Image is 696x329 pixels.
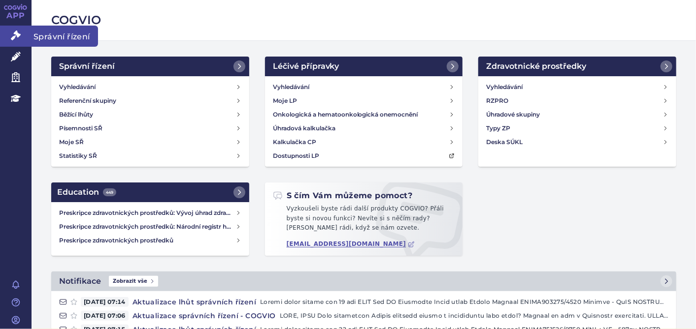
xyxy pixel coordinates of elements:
[273,137,316,147] h4: Kalkulačka CP
[129,297,260,307] h4: Aktualizace lhůt správních řízení
[59,151,97,161] h4: Statistiky SŘ
[59,275,101,287] h2: Notifikace
[486,82,523,92] h4: Vyhledávání
[55,80,245,94] a: Vyhledávání
[265,57,463,76] a: Léčivé přípravky
[273,151,319,161] h4: Dostupnosti LP
[486,123,510,133] h4: Typy ZP
[273,96,297,106] h4: Moje LP
[59,137,84,147] h4: Moje SŘ
[59,123,102,133] h4: Písemnosti SŘ
[59,222,235,232] h4: Preskripce zdravotnických prostředků: Národní registr hrazených zdravotnických služeb (NRHZS)
[482,135,672,149] a: Deska SÚKL
[59,208,235,218] h4: Preskripce zdravotnických prostředků: Vývoj úhrad zdravotních pojišťoven za zdravotnické prostředky
[478,57,676,76] a: Zdravotnické prostředky
[287,240,415,248] a: [EMAIL_ADDRESS][DOMAIN_NAME]
[269,121,459,135] a: Úhradová kalkulačka
[55,149,245,163] a: Statistiky SŘ
[269,135,459,149] a: Kalkulačka CP
[59,110,93,120] h4: Běžící lhůty
[51,57,249,76] a: Správní řízení
[59,236,235,245] h4: Preskripce zdravotnických prostředků
[273,60,339,72] h2: Léčivé přípravky
[55,135,245,149] a: Moje SŘ
[486,137,523,147] h4: Deska SÚKL
[486,96,508,106] h4: RZPRO
[55,94,245,108] a: Referenční skupiny
[129,311,280,321] h4: Aktualizace správních řízení - COGVIO
[55,234,245,247] a: Preskripce zdravotnických prostředků
[482,121,672,135] a: Typy ZP
[269,108,459,121] a: Onkologická a hematoonkologická onemocnění
[280,311,668,321] p: LORE, IPSU Dolo sitametcon Adipis elitsedd eiusmo t incididuntu labo etdol? Magnaal en adm v Quis...
[55,121,245,135] a: Písemnosti SŘ
[273,123,335,133] h4: Úhradová kalkulačka
[269,94,459,108] a: Moje LP
[269,80,459,94] a: Vyhledávání
[273,110,418,120] h4: Onkologická a hematoonkologická onemocnění
[55,220,245,234] a: Preskripce zdravotnických prostředků: Národní registr hrazených zdravotnických služeb (NRHZS)
[103,188,116,196] span: 449
[51,12,676,29] h2: COGVIO
[486,110,540,120] h4: Úhradové skupiny
[269,149,459,163] a: Dostupnosti LP
[260,297,668,307] p: Loremi dolor sitame con 19 adi ELIT Sed DO Eiusmodte Incid utlab Etdolo Magnaal ENIMA903275/4520 ...
[59,82,96,92] h4: Vyhledávání
[55,206,245,220] a: Preskripce zdravotnických prostředků: Vývoj úhrad zdravotních pojišťoven za zdravotnické prostředky
[482,80,672,94] a: Vyhledávání
[486,60,586,72] h2: Zdravotnické prostředky
[109,276,158,287] span: Zobrazit vše
[55,108,245,121] a: Běžící lhůty
[81,311,129,321] span: [DATE] 07:06
[273,204,455,237] p: Vyzkoušeli byste rádi další produkty COGVIO? Přáli byste si novou funkci? Nevíte si s něčím rady?...
[482,108,672,121] a: Úhradové skupiny
[81,297,129,307] span: [DATE] 07:14
[273,190,413,201] h2: S čím Vám můžeme pomoct?
[32,26,98,46] span: Správní řízení
[59,96,116,106] h4: Referenční skupiny
[51,271,676,291] a: NotifikaceZobrazit vše
[273,82,309,92] h4: Vyhledávání
[59,60,115,72] h2: Správní řízení
[51,182,249,202] a: Education449
[482,94,672,108] a: RZPRO
[57,186,116,198] h2: Education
